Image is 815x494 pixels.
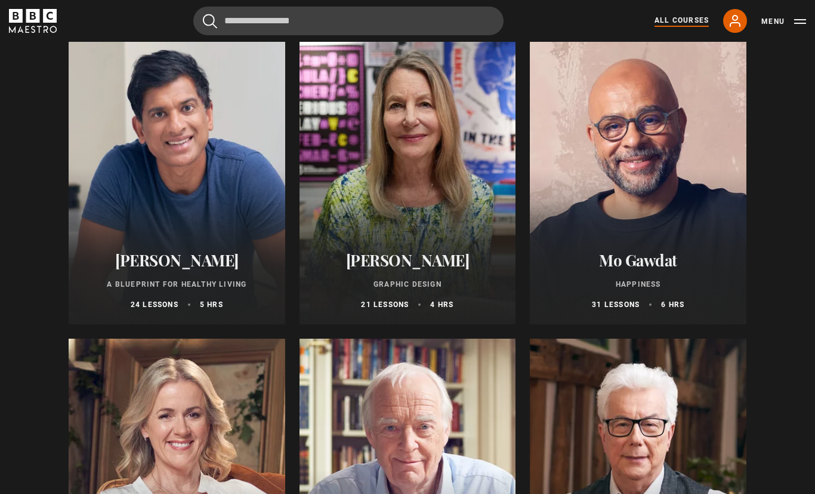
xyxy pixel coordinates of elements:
p: A Blueprint for Healthy Living [83,279,271,290]
p: 21 lessons [361,299,409,310]
a: Mo Gawdat Happiness 31 lessons 6 hrs [530,38,746,324]
svg: BBC Maestro [9,9,57,33]
a: All Courses [655,15,709,27]
p: 5 hrs [200,299,223,310]
p: Graphic Design [314,279,502,290]
p: 4 hrs [430,299,453,310]
h2: [PERSON_NAME] [314,251,502,269]
button: Submit the search query [203,14,217,29]
input: Search [193,7,504,35]
h2: Mo Gawdat [544,251,732,269]
h2: [PERSON_NAME] [83,251,271,269]
p: Happiness [544,279,732,290]
p: 24 lessons [131,299,178,310]
p: 31 lessons [592,299,640,310]
p: 6 hrs [661,299,684,310]
a: [PERSON_NAME] Graphic Design 21 lessons 4 hrs [300,38,516,324]
button: Toggle navigation [761,16,806,27]
a: [PERSON_NAME] A Blueprint for Healthy Living 24 lessons 5 hrs [69,38,285,324]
